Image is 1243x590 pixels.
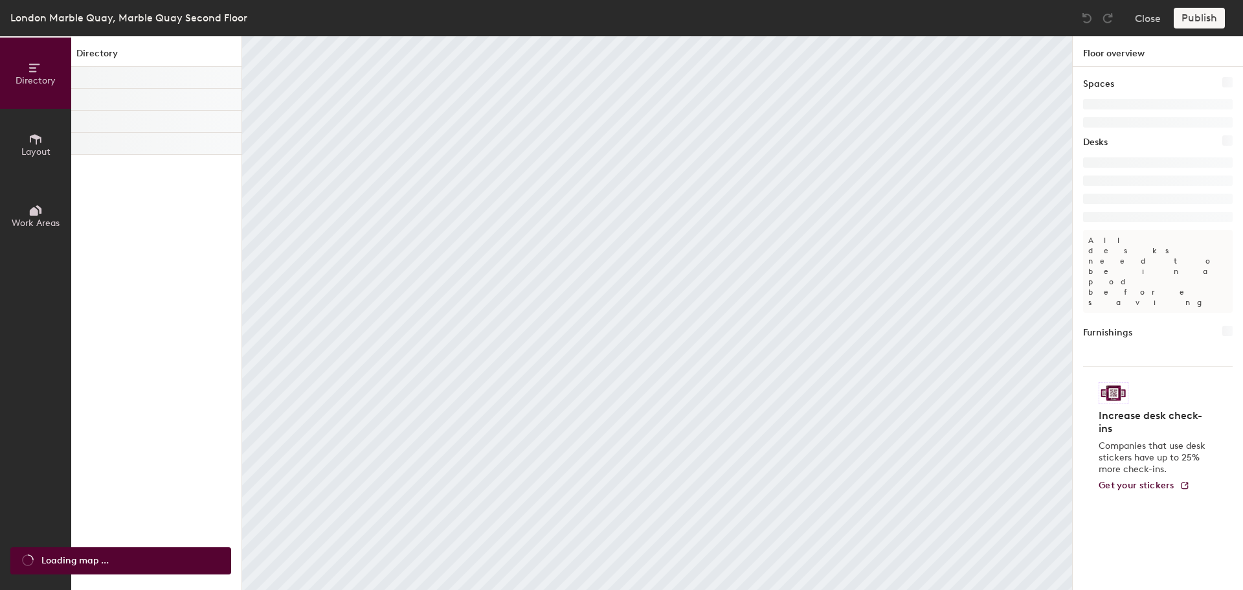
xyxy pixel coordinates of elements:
button: Close [1135,8,1161,28]
h1: Floor overview [1073,36,1243,67]
span: Get your stickers [1099,480,1174,491]
h1: Directory [71,47,241,67]
h1: Furnishings [1083,326,1132,340]
span: Layout [21,146,50,157]
h1: Spaces [1083,77,1114,91]
p: Companies that use desk stickers have up to 25% more check-ins. [1099,440,1209,475]
span: Directory [16,75,56,86]
img: Redo [1101,12,1114,25]
span: Work Areas [12,218,60,229]
img: Sticker logo [1099,382,1128,404]
p: All desks need to be in a pod before saving [1083,230,1233,313]
a: Get your stickers [1099,481,1190,492]
canvas: Map [242,36,1072,590]
span: Loading map ... [41,554,109,568]
img: Undo [1081,12,1093,25]
div: London Marble Quay, Marble Quay Second Floor [10,10,247,26]
h4: Increase desk check-ins [1099,409,1209,435]
h1: Desks [1083,135,1108,150]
